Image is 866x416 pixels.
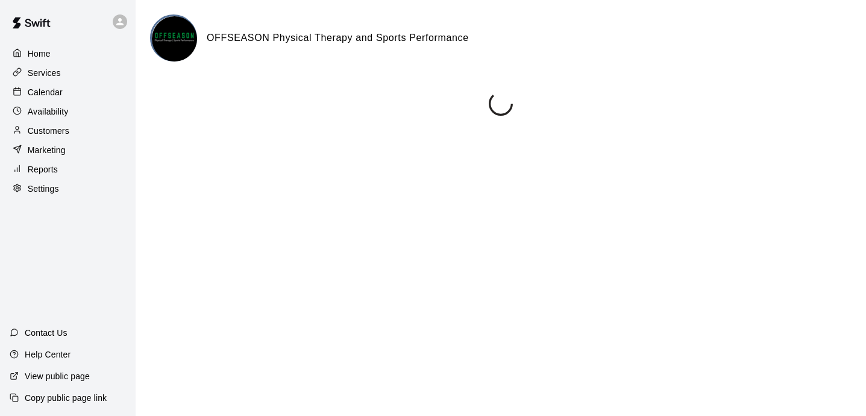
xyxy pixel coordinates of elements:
a: Services [10,64,126,82]
a: Availability [10,102,126,121]
p: Home [28,48,51,60]
p: Copy public page link [25,392,107,404]
p: Availability [28,106,69,118]
p: Help Center [25,348,71,361]
h6: OFFSEASON Physical Therapy and Sports Performance [207,30,469,46]
a: Settings [10,180,126,198]
img: OFFSEASON Physical Therapy and Sports Performance logo [152,16,197,61]
a: Reports [10,160,126,178]
p: View public page [25,370,90,382]
p: Marketing [28,144,66,156]
p: Settings [28,183,59,195]
a: Home [10,45,126,63]
a: Marketing [10,141,126,159]
p: Customers [28,125,69,137]
p: Calendar [28,86,63,98]
a: Calendar [10,83,126,101]
a: Customers [10,122,126,140]
p: Reports [28,163,58,175]
p: Services [28,67,61,79]
p: Contact Us [25,327,67,339]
